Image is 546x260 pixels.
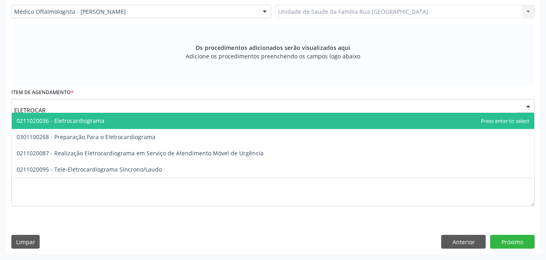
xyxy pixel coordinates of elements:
[441,235,486,249] button: Anterior
[14,8,255,16] span: Médico Oftalmologista - [PERSON_NAME]
[11,86,74,99] label: Item de agendamento
[17,133,155,141] span: 0301100268 - Preparação Para o Eletrocardiograma
[186,52,360,60] span: Adicione os procedimentos preenchendo os campos logo abaixo
[14,102,518,118] input: Buscar por procedimento
[17,149,263,157] span: 0211020087 - Realização Eletrocardiograma em Serviço de Atendimento Móvel de Urgência
[17,165,162,173] span: 0211020095 - Tele-Eletrocardiograma Síncrono/Laudo
[490,235,535,249] button: Próximo
[17,117,104,125] span: 0211020036 - Eletrocardiograma
[195,43,350,52] span: Os procedimentos adicionados serão visualizados aqui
